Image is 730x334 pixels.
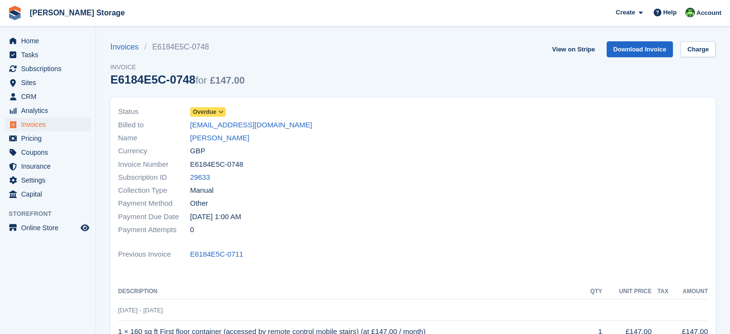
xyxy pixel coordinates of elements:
span: Pricing [21,132,79,145]
span: Currency [118,146,190,157]
a: menu [5,62,91,75]
a: menu [5,104,91,117]
a: menu [5,173,91,187]
span: Insurance [21,160,79,173]
nav: breadcrumbs [110,41,245,53]
time: 2025-10-02 00:00:00 UTC [190,211,241,223]
div: E6184E5C-0748 [110,73,245,86]
a: menu [5,160,91,173]
a: Download Invoice [607,41,673,57]
a: menu [5,34,91,48]
span: Subscription ID [118,172,190,183]
span: GBP [190,146,205,157]
a: E6184E5C-0711 [190,249,243,260]
th: Tax [652,284,669,299]
a: menu [5,90,91,103]
span: Payment Attempts [118,224,190,235]
span: Help [663,8,677,17]
span: Previous Invoice [118,249,190,260]
span: Billed to [118,120,190,131]
span: Overdue [193,108,216,116]
a: Preview store [79,222,91,234]
span: Status [118,106,190,117]
span: Invoice [110,62,245,72]
a: [EMAIL_ADDRESS][DOMAIN_NAME] [190,120,312,131]
span: Capital [21,187,79,201]
a: menu [5,132,91,145]
a: menu [5,187,91,201]
span: Analytics [21,104,79,117]
a: menu [5,221,91,235]
th: Amount [669,284,708,299]
span: 0 [190,224,194,235]
span: E6184E5C-0748 [190,159,243,170]
img: Thomas Frary [685,8,695,17]
span: Payment Due Date [118,211,190,223]
span: Other [190,198,208,209]
span: Coupons [21,146,79,159]
a: menu [5,146,91,159]
a: [PERSON_NAME] [190,133,249,144]
span: Subscriptions [21,62,79,75]
th: Unit Price [602,284,652,299]
span: for [195,75,206,86]
span: Tasks [21,48,79,62]
span: Manual [190,185,214,196]
a: menu [5,48,91,62]
span: Name [118,133,190,144]
span: Storefront [9,209,96,219]
span: Invoice Number [118,159,190,170]
span: Invoices [21,118,79,131]
a: Charge [681,41,716,57]
span: CRM [21,90,79,103]
th: QTY [584,284,602,299]
span: Payment Method [118,198,190,209]
a: Invoices [110,41,144,53]
span: [DATE] - [DATE] [118,307,163,314]
a: View on Stripe [548,41,598,57]
a: Overdue [190,106,226,117]
a: [PERSON_NAME] Storage [26,5,129,21]
span: Settings [21,173,79,187]
span: Online Store [21,221,79,235]
img: stora-icon-8386f47178a22dfd0bd8f6a31ec36ba5ce8667c1dd55bd0f319d3a0aa187defe.svg [8,6,22,20]
th: Description [118,284,584,299]
a: menu [5,118,91,131]
a: menu [5,76,91,89]
span: Sites [21,76,79,89]
span: Collection Type [118,185,190,196]
span: Home [21,34,79,48]
a: 29633 [190,172,210,183]
span: Account [696,8,721,18]
span: Create [616,8,635,17]
span: £147.00 [210,75,244,86]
